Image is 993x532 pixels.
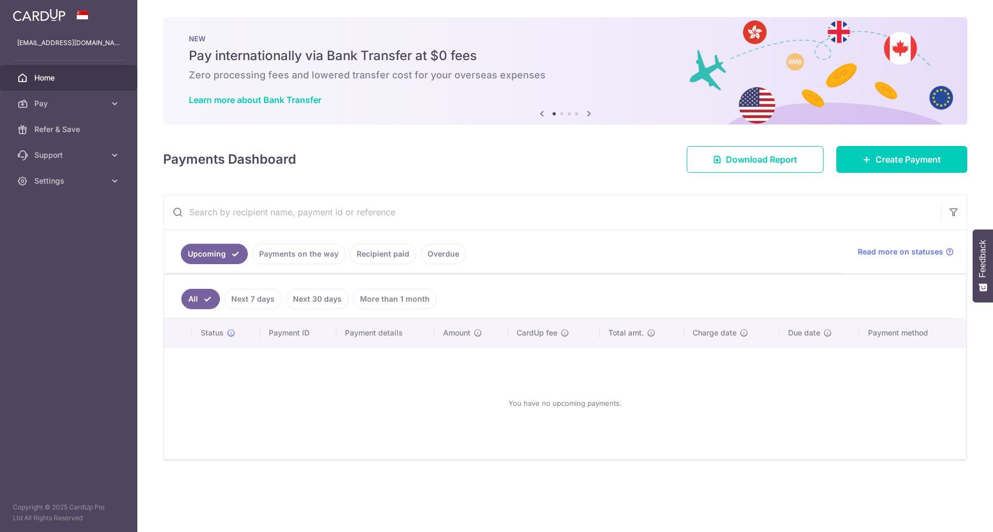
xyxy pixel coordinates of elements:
a: Recipient paid [350,244,416,264]
h5: Pay internationally via Bank Transfer at $0 fees [189,47,941,64]
span: Home [34,72,105,83]
span: Create Payment [876,153,941,166]
span: Status [201,327,224,338]
img: CardUp [13,9,65,21]
span: Amount [443,327,470,338]
a: Upcoming [181,244,248,264]
img: Bank transfer banner [163,17,967,125]
span: Refer & Save [34,124,105,135]
th: Payment details [336,319,435,347]
span: Download Report [726,153,797,166]
a: Create Payment [836,146,967,173]
h4: Payments Dashboard [163,150,296,169]
span: Charge date [693,327,737,338]
a: Download Report [687,146,823,173]
a: Next 30 days [286,289,349,309]
span: Total amt. [608,327,644,338]
button: Feedback - Show survey [973,229,993,302]
h6: Zero processing fees and lowered transfer cost for your overseas expenses [189,69,941,82]
th: Payment ID [260,319,336,347]
a: Overdue [421,244,466,264]
span: Support [34,150,105,161]
p: NEW [189,34,941,43]
a: More than 1 month [353,289,437,309]
input: Search by recipient name, payment id or reference [164,195,941,229]
div: You have no upcoming payments. [177,356,953,450]
span: Due date [788,327,820,338]
a: Payments on the way [252,244,345,264]
a: Read more on statuses [858,246,954,257]
a: All [181,289,220,309]
a: Next 7 days [224,289,282,309]
p: [EMAIL_ADDRESS][DOMAIN_NAME] [17,38,120,48]
span: CardUp fee [517,327,557,338]
span: Pay [34,98,105,109]
th: Payment method [859,319,966,347]
span: Settings [34,176,105,186]
a: Learn more about Bank Transfer [189,94,321,105]
span: Feedback [978,240,988,278]
span: Read more on statuses [858,246,943,257]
